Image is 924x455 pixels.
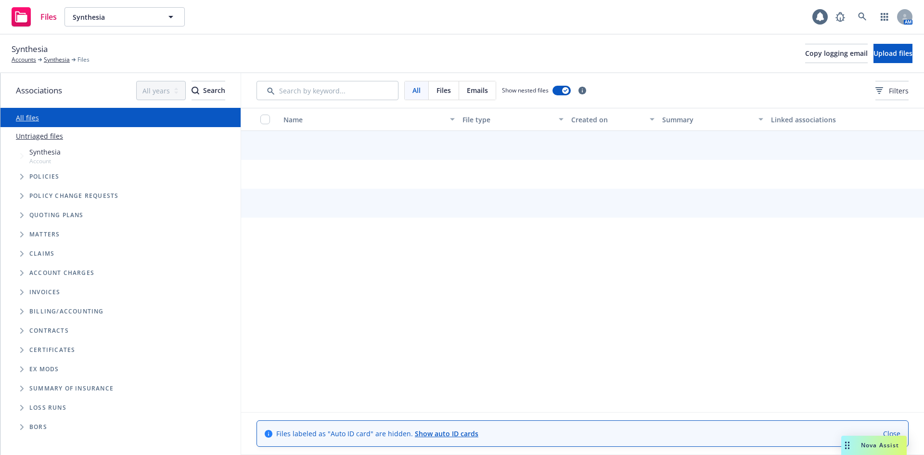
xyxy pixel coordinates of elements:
[64,7,185,26] button: Synthesia
[415,429,478,438] a: Show auto ID cards
[29,309,104,314] span: Billing/Accounting
[40,13,57,21] span: Files
[29,174,60,180] span: Policies
[861,441,899,449] span: Nova Assist
[841,436,853,455] div: Drag to move
[257,81,398,100] input: Search by keyword...
[44,55,70,64] a: Synthesia
[805,44,868,63] button: Copy logging email
[192,81,225,100] button: SearchSearch
[875,7,894,26] a: Switch app
[29,405,66,411] span: Loss Runs
[841,436,907,455] button: Nova Assist
[462,115,553,125] div: File type
[29,424,47,430] span: BORs
[873,49,912,58] span: Upload files
[73,12,156,22] span: Synthesia
[280,108,459,131] button: Name
[12,55,36,64] a: Accounts
[831,7,850,26] a: Report a Bug
[29,212,84,218] span: Quoting plans
[875,81,909,100] button: Filters
[502,86,549,94] span: Show nested files
[276,429,478,439] span: Files labeled as "Auto ID card" are hidden.
[29,366,59,372] span: Ex Mods
[853,7,872,26] a: Search
[662,115,753,125] div: Summary
[29,147,61,157] span: Synthesia
[873,44,912,63] button: Upload files
[283,115,444,125] div: Name
[771,115,872,125] div: Linked associations
[767,108,876,131] button: Linked associations
[29,251,54,257] span: Claims
[29,193,118,199] span: Policy change requests
[29,328,69,334] span: Contracts
[8,3,61,30] a: Files
[0,302,241,437] div: Folder Tree Example
[567,108,658,131] button: Created on
[29,347,75,353] span: Certificates
[29,289,61,295] span: Invoices
[883,429,900,439] a: Close
[260,115,270,124] input: Select all
[0,145,241,302] div: Tree Example
[192,87,199,94] svg: Search
[77,55,90,64] span: Files
[658,108,767,131] button: Summary
[805,49,868,58] span: Copy logging email
[12,43,48,55] span: Synthesia
[16,84,62,97] span: Associations
[29,157,61,165] span: Account
[889,86,909,96] span: Filters
[436,85,451,95] span: Files
[29,386,114,391] span: Summary of insurance
[16,131,63,141] a: Untriaged files
[467,85,488,95] span: Emails
[571,115,643,125] div: Created on
[192,81,225,100] div: Search
[875,86,909,96] span: Filters
[412,85,421,95] span: All
[29,232,60,237] span: Matters
[29,270,94,276] span: Account charges
[459,108,567,131] button: File type
[16,113,39,122] a: All files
